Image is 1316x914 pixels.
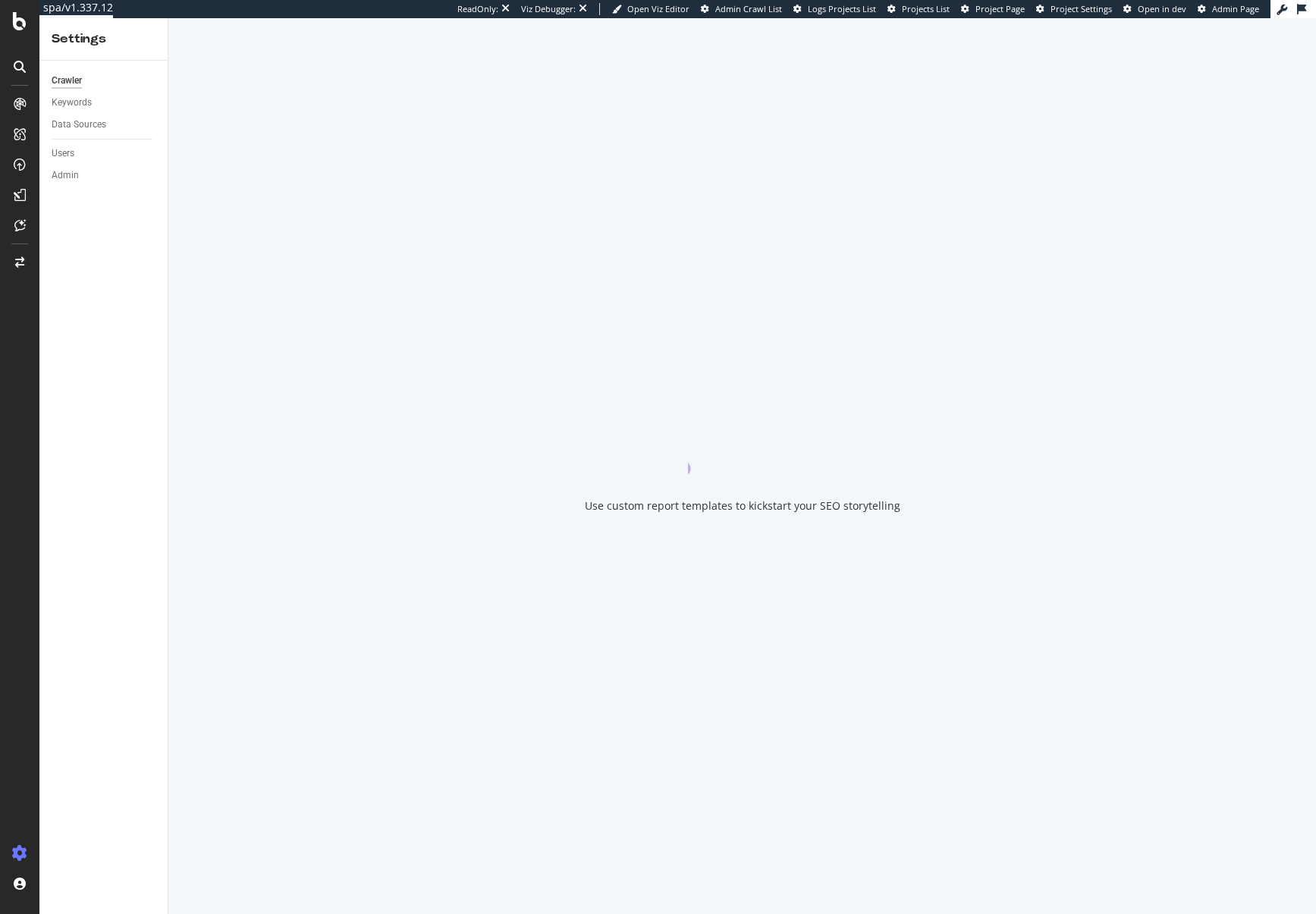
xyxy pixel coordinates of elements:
[612,3,689,15] a: Open Viz Editor
[585,498,900,514] div: Use custom report templates to kickstart your SEO storytelling
[1198,3,1259,15] a: Admin Page
[975,3,1025,14] span: Project Page
[793,3,876,15] a: Logs Projects List
[52,168,157,184] a: Admin
[902,3,950,14] span: Projects List
[1051,3,1112,14] span: Project Settings
[1138,3,1186,14] span: Open in dev
[52,146,74,162] div: Users
[52,117,106,133] div: Data Sources
[52,30,155,48] div: Settings
[52,146,157,162] a: Users
[808,3,876,14] span: Logs Projects List
[887,3,950,15] a: Projects List
[627,3,689,14] span: Open Viz Editor
[688,419,797,474] div: animation
[961,3,1025,15] a: Project Page
[52,117,157,133] a: Data Sources
[52,168,79,184] div: Admin
[52,95,92,111] div: Keywords
[1036,3,1112,15] a: Project Settings
[1123,3,1186,15] a: Open in dev
[701,3,782,15] a: Admin Crawl List
[52,73,157,89] a: Crawler
[52,73,82,89] div: Crawler
[457,3,498,15] div: ReadOnly:
[52,95,157,111] a: Keywords
[1212,3,1259,14] span: Admin Page
[521,3,576,15] div: Viz Debugger:
[715,3,782,14] span: Admin Crawl List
